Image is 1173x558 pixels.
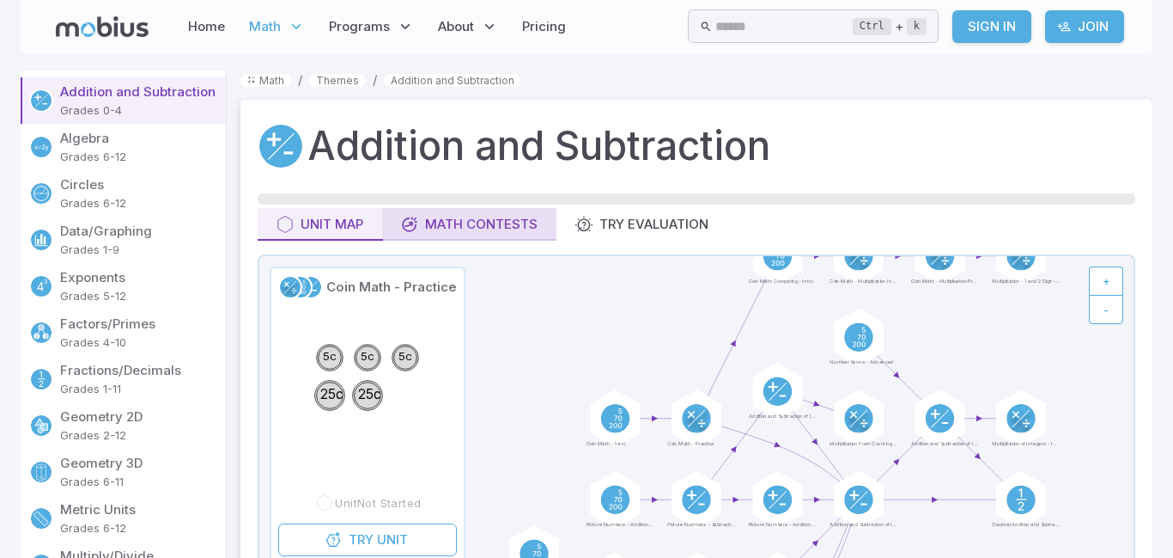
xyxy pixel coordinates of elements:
span: Coin Math - Intro [586,440,626,447]
a: Sign In [952,10,1031,43]
a: Themes [309,74,366,87]
text: 5c [361,350,374,364]
p: Addition and Subtraction [60,83,219,101]
button: - [1089,295,1123,324]
p: Factors/Primes [60,315,219,334]
span: Addition and Subtraction of Integers - 1 Digit [749,414,816,420]
div: + [853,16,927,37]
span: Addition and Subtraction of Integers - 1 and 2 Digit [830,522,896,529]
p: Metric Units [60,500,219,519]
p: Data/Graphing [60,222,219,241]
span: Unit [377,530,408,549]
p: Grades 0-4 [60,101,219,119]
button: + [1089,267,1123,296]
p: Circles [60,175,219,194]
div: Try Evaluation [575,215,708,234]
a: Addition and Subtraction [258,123,304,169]
span: Multiplication of Integers - Intro [992,440,1059,447]
p: Algebra [60,129,219,148]
span: Picture Numbers - Addition and Subtraction [749,522,816,529]
div: Unit Map [277,215,363,234]
span: Programs [329,17,390,36]
div: Addition and Subtraction [29,89,53,113]
text: 5c [323,350,337,364]
a: CirclesGrades 6-12 [21,170,226,217]
div: Circles [29,181,53,205]
nav: breadcrumb [240,71,1152,89]
li: / [298,71,302,89]
a: Metric UnitsGrades 6-12 [21,495,226,542]
span: Decimal Addition and Subtraction - Intro [992,522,1059,529]
text: 5c [398,350,412,364]
p: Geometry 2D [60,408,219,426]
span: Coin Math - Practice [667,440,714,447]
span: Addition and Subtraction of Integers - 2 and 3 Digit [911,440,978,447]
span: Multiplication - 1 and 2 Digit - Practice [992,278,1059,285]
a: Addition and Subtraction [384,74,521,87]
div: Algebra [29,135,53,159]
kbd: Ctrl [853,18,891,35]
span: Picture Numbers - Addition Intro [586,522,653,529]
p: Coin Math - Practice [326,278,457,297]
div: Exponents [60,268,219,304]
div: Geometry 3D [29,460,53,484]
a: Addition and Subtraction [299,275,323,299]
a: Factors/PrimesGrades 4-10 [21,310,226,356]
div: Factors/Primes [29,321,53,345]
p: Grades 5-12 [60,287,219,304]
p: Grades 6-11 [60,473,219,490]
a: Addition and SubtractionGrades 0-4 [21,77,226,124]
span: Math [249,17,281,36]
p: Grades 1-9 [60,241,219,258]
a: Math [240,74,291,87]
kbd: k [907,18,927,35]
div: Factors/Primes [60,315,219,351]
a: AlgebraGrades 6-12 [21,124,226,170]
span: Picture Numbers - Subtraction Intro [667,522,734,529]
a: TryUnit [278,524,457,556]
a: Place Value [289,275,313,299]
li: / [373,71,377,89]
p: Grades 6-12 [60,148,219,165]
div: Geometry 3D [60,454,219,490]
a: Geometry 2DGrades 2-12 [21,402,226,449]
p: Grades 2-12 [60,426,219,444]
span: Multiplication From Counting - Intro [830,440,896,447]
text: 25c [358,386,381,402]
p: Grades 6-12 [60,194,219,212]
p: Fractions/Decimals [60,361,219,380]
span: Coin Math - Multiplication Intro [830,278,896,285]
span: Coin Math Comparing - Intro [749,278,813,285]
p: Grades 1-11 [60,380,219,397]
p: Geometry 3D [60,454,219,473]
div: Geometry 2D [29,414,53,438]
a: Home [183,7,230,46]
div: Data/Graphing [60,222,219,258]
text: 25c [320,386,343,402]
a: Data/GraphingGrades 1-9 [21,217,226,263]
p: Grades 4-10 [60,334,219,351]
div: Metric Units [60,500,219,537]
div: Geometry 2D [60,408,219,444]
div: Fractions/Decimals [60,361,219,397]
div: Fractions/Decimals [29,367,53,391]
a: Pricing [517,7,571,46]
div: Math Contests [401,215,538,234]
span: Number Sense - Advanced [830,359,893,366]
span: Try [349,530,374,549]
span: About [438,17,474,36]
a: Join [1045,10,1124,43]
div: Metric Units [29,506,53,530]
p: Grades 6-12 [60,519,219,537]
div: Algebra [60,129,219,165]
div: Exponents [29,274,53,298]
a: ExponentsGrades 5-12 [21,263,226,310]
h1: Addition and Subtraction [307,117,770,175]
span: Unit Not Started [335,495,421,511]
p: Exponents [60,268,219,287]
div: Addition and Subtraction [60,83,219,119]
a: Fractions/DecimalsGrades 1-11 [21,356,226,402]
a: Multiply/Divide [278,275,302,299]
span: Coin Math - Multiplication Practice [911,278,978,285]
div: Data/Graphing [29,228,53,252]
